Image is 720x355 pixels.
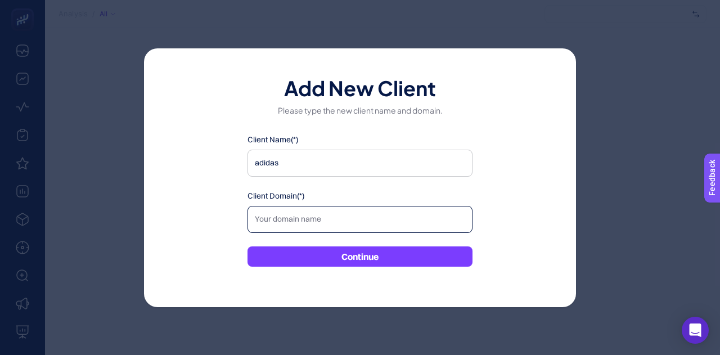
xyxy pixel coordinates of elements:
[247,206,472,233] input: Your domain name
[7,3,43,12] span: Feedback
[247,246,472,267] button: Continue
[247,150,472,177] input: Your client name
[247,134,472,145] label: Client Name(*)
[180,75,540,98] h1: Add New Client
[247,190,472,201] label: Client Domain(*)
[682,317,709,344] div: Open Intercom Messenger
[180,105,540,116] p: Please type the new client name and domain.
